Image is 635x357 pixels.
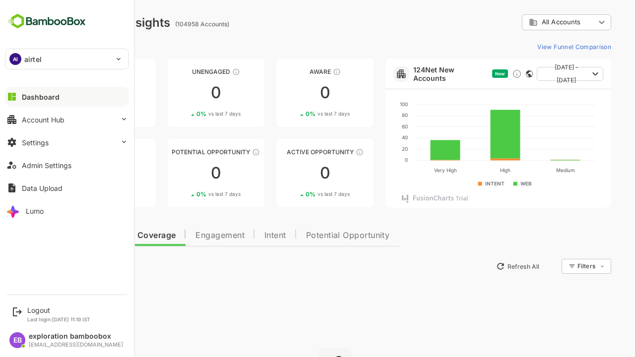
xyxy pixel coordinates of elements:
[457,258,509,274] button: Refresh All
[9,53,21,65] div: AI
[542,257,576,275] div: Filters
[133,68,230,75] div: Unengaged
[298,68,306,76] div: These accounts have just entered the buying cycle and need further nurturing
[133,59,230,127] a: UnengagedThese accounts have not shown enough engagement and need nurturing00%vs last 7 days
[367,123,373,129] text: 60
[5,178,129,198] button: Data Upload
[543,262,561,270] div: Filters
[5,12,89,31] img: BambooboxFullLogoMark.5f36c76dfaba33ec1ec1367b70bb1252.svg
[174,190,206,198] span: vs last 7 days
[521,167,540,173] text: Medium
[460,71,470,76] span: New
[34,232,141,239] span: Data Quality and Coverage
[242,148,339,156] div: Active Opportunity
[88,68,96,76] div: These accounts have not been engaged with for a defined time period
[465,167,476,174] text: High
[367,134,373,140] text: 40
[230,232,252,239] span: Intent
[27,316,90,322] p: Last login: [DATE] 11:19 IST
[24,165,121,181] div: 0
[22,93,60,101] div: Dashboard
[242,139,339,207] a: Active OpportunityThese accounts have open opportunities which might be at any of the Sales Stage...
[5,87,129,107] button: Dashboard
[161,232,210,239] span: Engagement
[174,110,206,118] span: vs last 7 days
[22,161,71,170] div: Admin Settings
[26,207,44,215] div: Lumo
[370,157,373,163] text: 0
[24,68,121,75] div: Unreached
[22,116,64,124] div: Account Hub
[5,110,129,129] button: Account Hub
[24,257,96,275] button: New Insights
[271,232,355,239] span: Potential Opportunity
[507,18,546,26] span: All Accounts
[53,110,97,118] div: 0 %
[197,68,205,76] div: These accounts have not shown enough engagement and need nurturing
[24,139,121,207] a: EngagedThese accounts are warm, further nurturing would qualify them to MQAs00%vs last 7 days
[242,68,339,75] div: Aware
[29,342,123,348] div: [EMAIL_ADDRESS][DOMAIN_NAME]
[65,110,97,118] span: vs last 7 days
[133,85,230,101] div: 0
[5,132,129,152] button: Settings
[24,54,42,64] p: airtel
[24,15,135,30] div: Dashboard Insights
[283,110,315,118] span: vs last 7 days
[283,190,315,198] span: vs last 7 days
[29,332,123,341] div: exploration bamboobox
[140,20,197,28] ag: (104958 Accounts)
[84,148,92,156] div: These accounts are warm, further nurturing would qualify them to MQAs
[487,13,576,32] div: All Accounts
[271,110,315,118] div: 0 %
[133,139,230,207] a: Potential OpportunityThese accounts are MQAs and can be passed on to Inside Sales00%vs last 7 days
[5,155,129,175] button: Admin Settings
[242,59,339,127] a: AwareThese accounts have just entered the buying cycle and need further nurturing00%vs last 7 days
[271,190,315,198] div: 0 %
[22,184,63,192] div: Data Upload
[399,167,422,174] text: Very High
[367,112,373,118] text: 80
[24,85,121,101] div: 0
[133,165,230,181] div: 0
[379,65,453,82] a: 124Net New Accounts
[22,138,49,147] div: Settings
[502,67,569,81] button: [DATE] - [DATE]
[9,332,25,348] div: EB
[65,190,97,198] span: vs last 7 days
[24,59,121,127] a: UnreachedThese accounts have not been engaged with for a defined time period00%vs last 7 days
[494,18,561,27] div: All Accounts
[242,85,339,101] div: 0
[27,306,90,314] div: Logout
[477,69,487,79] div: Discover new ICP-fit accounts showing engagement — via intent surges, anonymous website visits, L...
[499,39,576,55] button: View Funnel Comparison
[510,61,554,87] span: [DATE] - [DATE]
[365,101,373,107] text: 100
[321,148,329,156] div: These accounts have open opportunities which might be at any of the Sales Stages
[133,148,230,156] div: Potential Opportunity
[162,190,206,198] div: 0 %
[217,148,225,156] div: These accounts are MQAs and can be passed on to Inside Sales
[5,201,129,221] button: Lumo
[162,110,206,118] div: 0 %
[53,190,97,198] div: 0 %
[367,146,373,152] text: 20
[5,49,128,69] div: AIairtel
[242,165,339,181] div: 0
[24,148,121,156] div: Engaged
[491,70,498,77] div: This card does not support filter and segments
